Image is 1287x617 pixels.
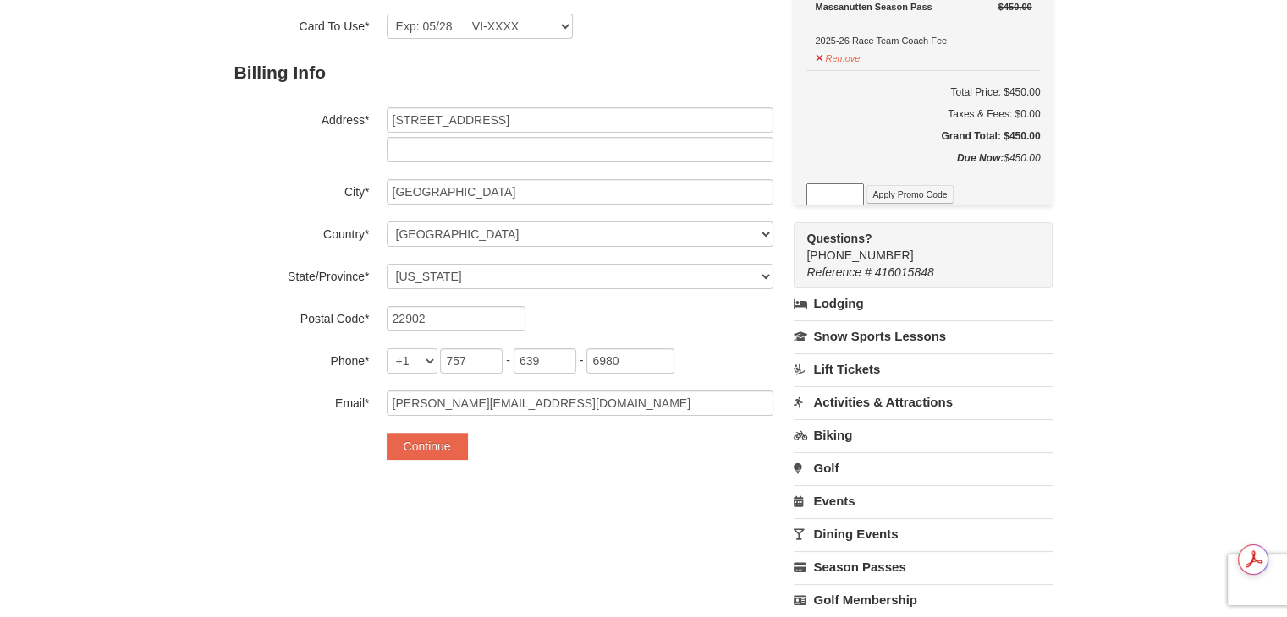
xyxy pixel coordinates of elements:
[387,179,773,205] input: City
[998,2,1032,12] del: $450.00
[957,152,1004,164] strong: Due Now:
[514,348,576,374] input: xxx
[794,288,1053,319] a: Lodging
[506,353,510,367] span: -
[387,433,468,460] button: Continue
[806,232,872,245] strong: Questions?
[234,56,773,90] h2: Billing Info
[794,320,1053,352] a: Snow Sports Lessons
[794,551,1053,582] a: Season Passes
[234,221,370,243] label: Country*
[387,107,773,133] input: Billing Info
[815,46,861,67] button: Remove
[794,485,1053,516] a: Events
[580,353,584,367] span: -
[440,348,503,374] input: xxx
[866,185,953,204] button: Apply Promo Code
[806,106,1040,123] div: Taxes & Fees: $0.00
[234,348,370,369] label: Phone*
[806,150,1040,183] div: $450.00
[387,390,773,416] input: Email
[234,179,370,200] label: City*
[234,14,370,35] label: Card To Use*
[806,128,1040,145] h5: Grand Total: $450.00
[875,265,934,279] span: 416015848
[806,265,871,279] span: Reference #
[794,452,1053,483] a: Golf
[387,306,525,331] input: Postal Code
[234,264,370,285] label: State/Province*
[234,390,370,412] label: Email*
[794,353,1053,385] a: Lift Tickets
[234,107,370,128] label: Address*
[234,306,370,327] label: Postal Code*
[586,348,674,374] input: xxxx
[794,419,1053,450] a: Biking
[806,230,1022,262] span: [PHONE_NUMBER]
[794,518,1053,549] a: Dining Events
[794,386,1053,418] a: Activities & Attractions
[806,84,1040,101] h6: Total Price: $450.00
[794,584,1053,615] a: Golf Membership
